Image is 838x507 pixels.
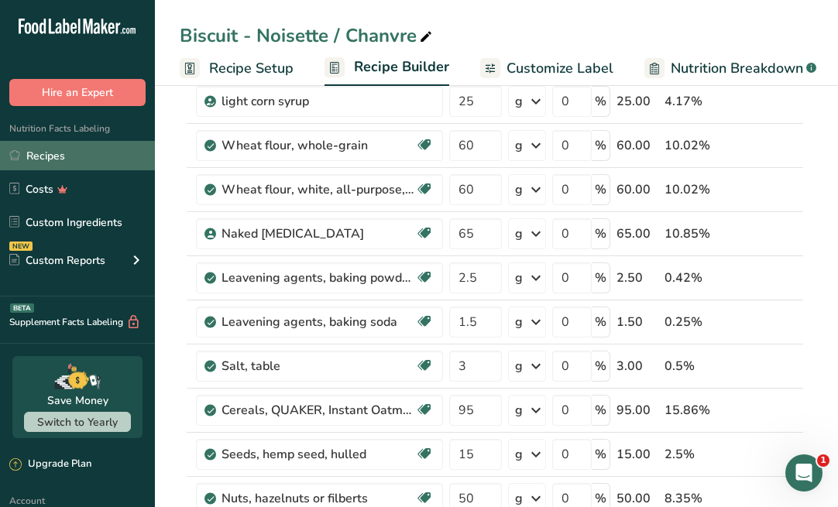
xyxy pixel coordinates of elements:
[665,445,730,464] div: 2.5%
[507,58,613,79] span: Customize Label
[222,313,415,331] div: Leavening agents, baking soda
[817,454,829,467] span: 1
[9,252,105,269] div: Custom Reports
[222,92,415,111] div: light corn syrup
[616,136,658,155] div: 60.00
[515,401,523,420] div: g
[785,454,823,492] iframe: Intercom live chat
[616,180,658,199] div: 60.00
[665,180,730,199] div: 10.02%
[515,445,523,464] div: g
[515,357,523,375] div: g
[222,401,415,420] div: Cereals, QUAKER, Instant Oatmeal Organic, Regular
[47,392,108,409] div: Save Money
[180,22,435,50] div: Biscuit - Noisette / Chanvre
[222,445,415,464] div: Seeds, hemp seed, hulled
[616,445,658,464] div: 15.00
[9,242,33,251] div: NEW
[37,415,118,430] span: Switch to Yearly
[515,92,523,111] div: g
[616,269,658,287] div: 2.50
[616,357,658,375] div: 3.00
[209,58,294,79] span: Recipe Setup
[665,136,730,155] div: 10.02%
[671,58,803,79] span: Nutrition Breakdown
[222,357,415,375] div: Salt, table
[616,224,658,243] div: 65.00
[222,269,415,287] div: Leavening agents, baking powder, low-sodium
[515,313,523,331] div: g
[480,51,613,86] a: Customize Label
[515,136,523,155] div: g
[515,269,523,287] div: g
[222,180,415,199] div: Wheat flour, white, all-purpose, enriched, unbleached
[665,224,730,243] div: 10.85%
[222,224,415,243] div: Naked [MEDICAL_DATA]
[665,401,730,420] div: 15.86%
[10,303,34,313] div: BETA
[180,51,294,86] a: Recipe Setup
[24,412,131,432] button: Switch to Yearly
[665,269,730,287] div: 0.42%
[515,180,523,199] div: g
[9,457,91,472] div: Upgrade Plan
[354,57,449,77] span: Recipe Builder
[665,357,730,375] div: 0.5%
[665,92,730,111] div: 4.17%
[515,224,523,243] div: g
[325,50,449,87] a: Recipe Builder
[222,136,415,155] div: Wheat flour, whole-grain
[665,313,730,331] div: 0.25%
[644,51,816,86] a: Nutrition Breakdown
[9,79,146,106] button: Hire an Expert
[616,92,658,111] div: 25.00
[616,313,658,331] div: 1.50
[616,401,658,420] div: 95.00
